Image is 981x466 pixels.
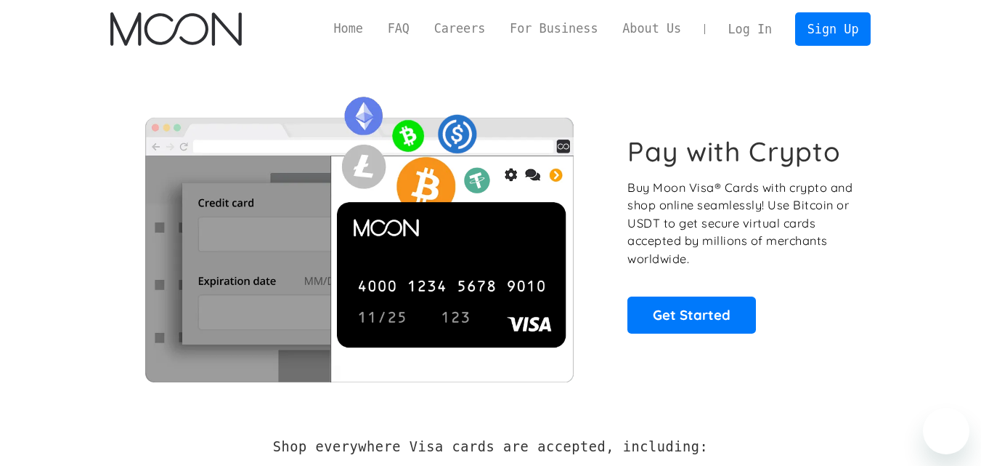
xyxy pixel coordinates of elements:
img: Moon Cards let you spend your crypto anywhere Visa is accepted. [110,87,608,382]
a: Log In [716,13,784,45]
a: Home [322,20,375,38]
p: Buy Moon Visa® Cards with crypto and shop online seamlessly! Use Bitcoin or USDT to get secure vi... [627,179,855,268]
a: Sign Up [795,12,871,45]
a: Careers [422,20,497,38]
a: Get Started [627,297,756,333]
a: About Us [610,20,693,38]
a: home [110,12,242,46]
img: Moon Logo [110,12,242,46]
iframe: Button to launch messaging window [923,408,969,454]
a: For Business [497,20,610,38]
h1: Pay with Crypto [627,135,841,168]
h2: Shop everywhere Visa cards are accepted, including: [273,439,708,455]
a: FAQ [375,20,422,38]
